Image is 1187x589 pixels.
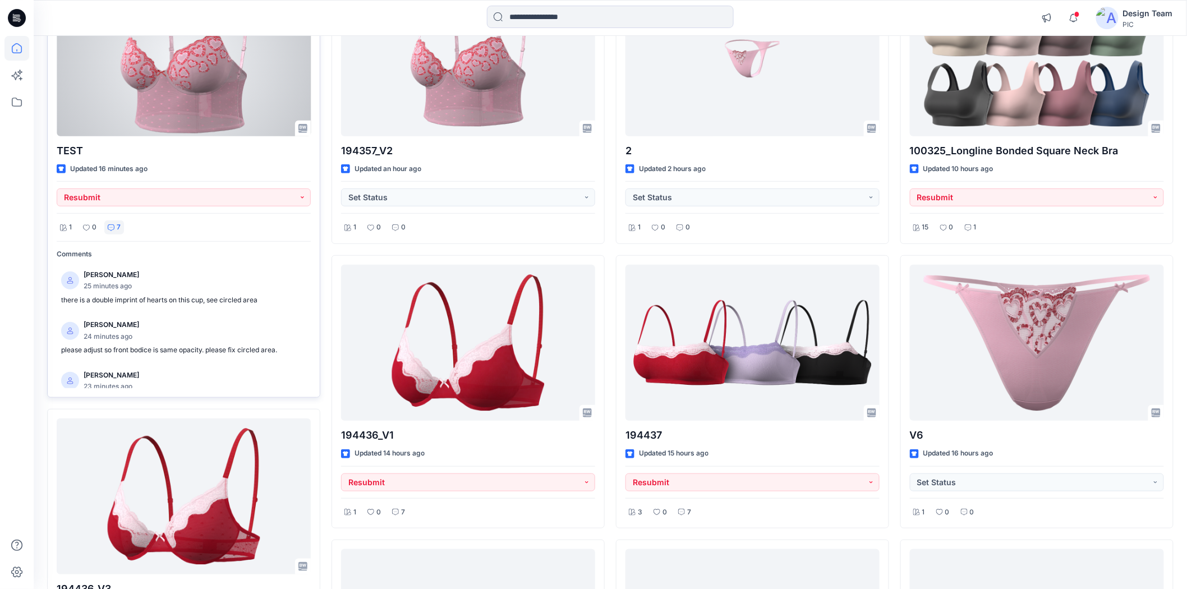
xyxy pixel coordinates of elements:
[376,222,381,233] p: 0
[661,222,665,233] p: 0
[84,370,139,381] p: [PERSON_NAME]
[910,427,1164,443] p: V6
[376,507,381,518] p: 0
[92,222,96,233] p: 0
[353,507,356,518] p: 1
[341,143,595,159] p: 194357_V2
[970,507,974,518] p: 0
[117,222,121,233] p: 7
[61,294,306,306] p: there is a double imprint of hearts on this cup, see circled area
[69,222,72,233] p: 1
[922,507,925,518] p: 1
[949,222,954,233] p: 0
[67,328,73,334] svg: avatar
[84,381,139,393] p: 23 minutes ago
[84,331,139,343] p: 24 minutes ago
[923,163,993,175] p: Updated 10 hours ago
[639,448,708,459] p: Updated 15 hours ago
[355,163,421,175] p: Updated an hour ago
[922,222,929,233] p: 15
[84,280,139,292] p: 25 minutes ago
[57,365,311,422] a: [PERSON_NAME]23 minutes agoplease get cup color to match bodice better.very dark grey shadow at b...
[84,269,139,281] p: [PERSON_NAME]
[57,249,311,260] p: Comments
[355,448,425,459] p: Updated 14 hours ago
[625,265,880,421] a: 194437
[625,143,880,159] p: 2
[61,344,306,356] p: please adjust so front bodice is same opacity. please fix circled area.
[923,448,993,459] p: Updated 16 hours ago
[57,265,311,311] a: [PERSON_NAME]25 minutes agothere is a double imprint of hearts on this cup, see circled area
[1123,20,1173,29] div: PIC
[945,507,950,518] p: 0
[67,277,73,284] svg: avatar
[353,222,356,233] p: 1
[57,315,311,361] a: [PERSON_NAME]24 minutes agoplease adjust so front bodice is same opacity. please fix circled area.
[910,143,1164,159] p: 100325_Longline Bonded Square Neck Bra
[662,507,667,518] p: 0
[401,507,405,518] p: 7
[910,265,1164,421] a: V6
[687,507,691,518] p: 7
[625,427,880,443] p: 194437
[1096,7,1119,29] img: avatar
[1123,7,1173,20] div: Design Team
[67,378,73,384] svg: avatar
[70,163,148,175] p: Updated 16 minutes ago
[974,222,977,233] p: 1
[638,222,641,233] p: 1
[341,265,595,421] a: 194436_V1
[639,163,706,175] p: Updated 2 hours ago
[401,222,406,233] p: 0
[57,143,311,159] p: TEST
[57,418,311,574] a: 194436_V3
[341,427,595,443] p: 194436_V1
[685,222,690,233] p: 0
[84,319,139,331] p: [PERSON_NAME]
[638,507,642,518] p: 3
